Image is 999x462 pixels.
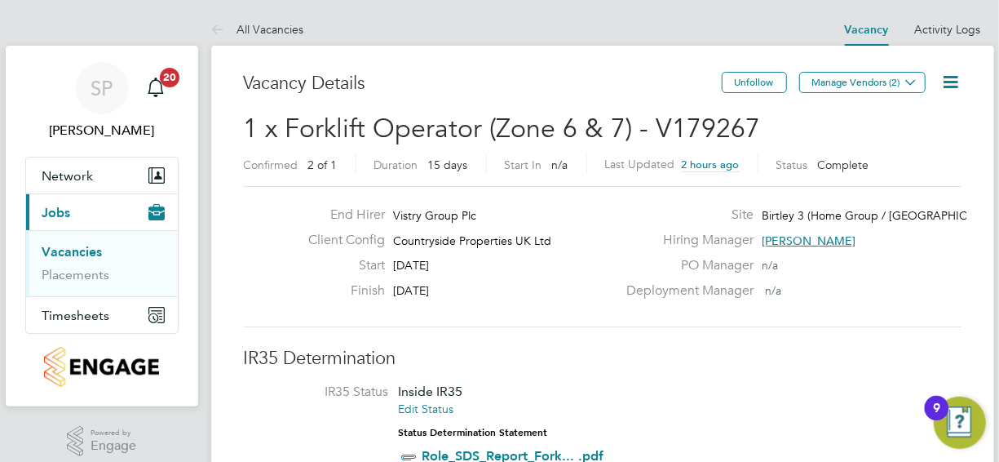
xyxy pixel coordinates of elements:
span: [PERSON_NAME] [762,233,855,248]
span: 2 hours ago [682,158,740,171]
a: Vacancies [42,244,103,260]
label: Site [617,207,754,224]
span: Stephen Purdy [25,121,179,140]
div: Jobs [26,230,178,296]
button: Unfollow [722,72,787,93]
label: Start In [505,158,542,172]
span: Vistry Group Plc [393,208,476,223]
label: PO Manager [617,257,754,274]
label: Start [295,257,385,274]
button: Jobs [26,194,178,230]
label: Duration [374,158,418,172]
label: Last Updated [605,157,675,171]
label: Finish [295,282,385,300]
span: 15 days [428,158,468,172]
button: Timesheets [26,297,178,333]
label: Deployment Manager [617,282,754,300]
span: n/a [762,258,778,273]
label: Hiring Manager [617,232,754,249]
button: Open Resource Center, 9 new notifications [934,397,986,449]
span: 1 x Forklift Operator (Zone 6 & 7) - V179267 [244,113,761,144]
strong: Status Determination Statement [399,427,548,438]
a: Go to home page [25,347,179,387]
h3: Vacancy Details [244,72,722,96]
span: n/a [552,158,568,172]
label: End Hirer [295,207,385,224]
span: Network [42,168,94,184]
a: 20 [139,62,172,114]
span: Jobs [42,205,71,220]
img: countryside-properties-logo-retina.png [44,347,159,387]
a: Vacancy [845,23,889,37]
label: Confirmed [244,158,298,172]
button: Manage Vendors (2) [799,72,926,93]
a: Activity Logs [915,22,981,37]
nav: Main navigation [6,46,198,406]
span: 20 [160,68,179,87]
span: Engage [91,439,136,453]
span: Timesheets [42,308,110,323]
span: [DATE] [393,258,429,273]
button: Network [26,158,178,193]
span: n/a [765,283,781,298]
span: 2 of 1 [308,158,338,172]
a: Edit Status [399,402,454,416]
span: Countryside Properties UK Ltd [393,233,551,248]
a: All Vacancies [211,22,304,37]
label: Client Config [295,232,385,249]
span: Powered by [91,426,136,440]
span: Inside IR35 [399,384,463,399]
a: Placements [42,267,110,282]
label: Status [776,158,808,172]
span: SP [91,78,113,99]
div: 9 [933,408,940,429]
h3: IR35 Determination [244,347,961,371]
span: [DATE] [393,283,429,298]
a: Powered byEngage [67,426,136,457]
label: IR35 Status [260,384,389,401]
span: Complete [818,158,869,172]
a: SP[PERSON_NAME] [25,62,179,140]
